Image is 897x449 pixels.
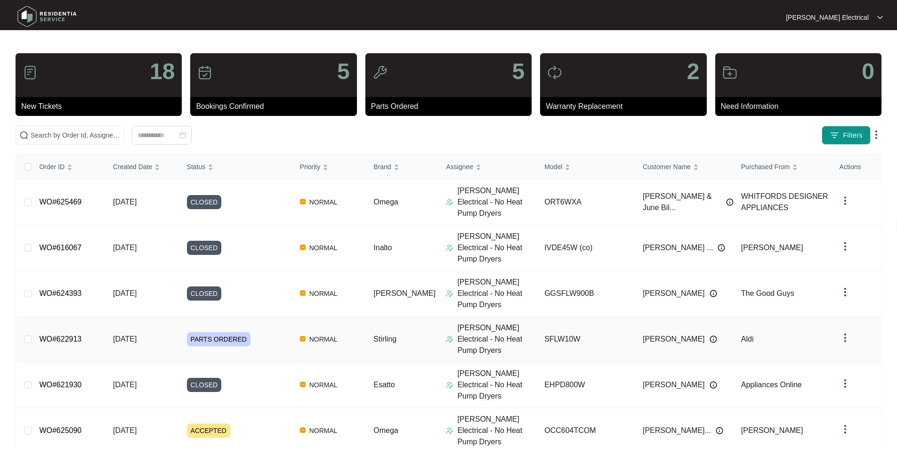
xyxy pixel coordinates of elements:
span: CLOSED [187,378,222,392]
span: Omega [373,198,398,206]
span: Status [187,162,206,172]
span: WHITFORDS DESIGNER APPLIANCES [741,192,828,212]
a: WO#622913 [39,335,81,343]
span: [PERSON_NAME] ... [643,242,713,253]
img: dropdown arrow [871,129,882,140]
p: Parts Ordered [371,101,532,112]
p: 18 [150,60,175,83]
th: Order ID [32,155,105,180]
p: 0 [862,60,874,83]
span: Omega [373,426,398,434]
p: [PERSON_NAME] Electrical - No Heat Pump Dryers [457,277,537,310]
p: [PERSON_NAME] Electrical - No Heat Pump Dryers [457,322,537,356]
span: [DATE] [113,289,137,297]
img: Vercel Logo [300,245,306,250]
span: Stirling [373,335,396,343]
img: dropdown arrow [840,424,851,435]
img: icon [197,65,212,80]
p: Bookings Confirmed [196,101,356,112]
p: [PERSON_NAME] Electrical [786,13,869,22]
img: Vercel Logo [300,290,306,296]
span: NORMAL [306,242,341,253]
img: Vercel Logo [300,199,306,204]
input: Search by Order Id, Assignee Name, Customer Name, Brand and Model [31,130,120,140]
span: [DATE] [113,381,137,389]
span: [DATE] [113,198,137,206]
th: Actions [832,155,881,180]
img: Assigner Icon [446,427,453,434]
th: Customer Name [635,155,734,180]
th: Created Date [105,155,179,180]
img: Info icon [710,290,717,297]
img: icon [23,65,38,80]
img: dropdown arrow [877,15,883,20]
button: filter iconFilters [822,126,871,145]
span: CLOSED [187,195,222,209]
span: The Good Guys [741,289,794,297]
a: WO#625090 [39,426,81,434]
img: Info icon [726,198,734,206]
img: dropdown arrow [840,195,851,206]
span: Inalto [373,244,392,252]
img: Assigner Icon [446,244,453,252]
td: ORT6WXA [537,180,635,225]
td: IVDE45W (co) [537,225,635,271]
p: 5 [337,60,350,83]
th: Assignee [438,155,537,180]
span: Priority [300,162,321,172]
span: CLOSED [187,241,222,255]
span: Assignee [446,162,473,172]
span: [PERSON_NAME] [741,244,803,252]
span: NORMAL [306,288,341,299]
img: Vercel Logo [300,382,306,387]
span: [DATE] [113,335,137,343]
a: WO#625469 [39,198,81,206]
span: [PERSON_NAME] [643,334,705,345]
p: 2 [687,60,700,83]
img: icon [547,65,562,80]
th: Status [179,155,292,180]
img: Info icon [716,427,723,434]
span: [PERSON_NAME] & June Bil... [643,191,721,213]
span: NORMAL [306,334,341,345]
span: Customer Name [643,162,691,172]
img: search-icon [19,131,29,140]
span: [DATE] [113,426,137,434]
td: SFLW10W [537,317,635,362]
p: Warranty Replacement [546,101,706,112]
span: [PERSON_NAME] [373,289,436,297]
span: NORMAL [306,196,341,208]
img: Vercel Logo [300,427,306,433]
span: NORMAL [306,425,341,436]
p: [PERSON_NAME] Electrical - No Heat Pump Dryers [457,185,537,219]
span: PARTS ORDERED [187,332,251,346]
span: Model [544,162,562,172]
img: dropdown arrow [840,332,851,343]
span: Order ID [39,162,65,172]
span: [PERSON_NAME]... [643,425,711,436]
a: WO#621930 [39,381,81,389]
span: ACCEPTED [187,424,230,438]
span: NORMAL [306,379,341,391]
a: WO#624393 [39,289,81,297]
img: filter icon [830,131,839,140]
img: icon [722,65,737,80]
img: Info icon [710,381,717,389]
img: Assigner Icon [446,335,453,343]
span: [PERSON_NAME] [741,426,803,434]
span: Appliances Online [741,381,802,389]
img: dropdown arrow [840,286,851,298]
img: Vercel Logo [300,336,306,342]
th: Purchased From [734,155,832,180]
img: dropdown arrow [840,241,851,252]
img: residentia service logo [14,2,80,31]
span: Filters [843,131,863,140]
span: [PERSON_NAME] [643,288,705,299]
span: [PERSON_NAME] [643,379,705,391]
p: New Tickets [21,101,182,112]
span: Aldi [741,335,754,343]
img: Info icon [710,335,717,343]
th: Model [537,155,635,180]
img: Assigner Icon [446,198,453,206]
td: EHPD800W [537,362,635,408]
